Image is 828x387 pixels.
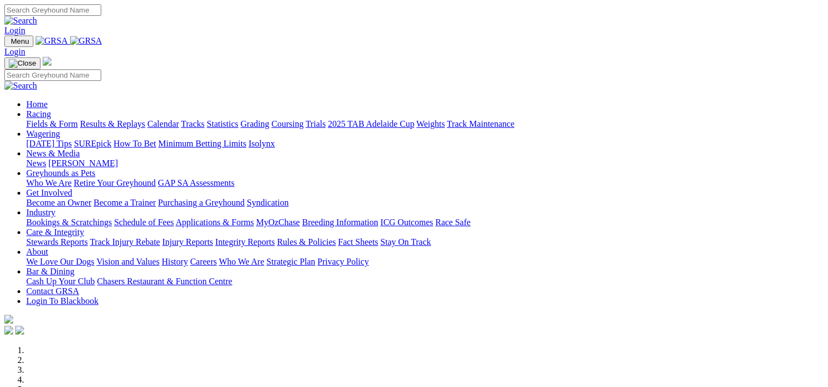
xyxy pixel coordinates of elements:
[4,57,40,69] button: Toggle navigation
[158,178,235,187] a: GAP SA Assessments
[4,4,101,16] input: Search
[26,139,72,148] a: [DATE] Tips
[181,119,205,128] a: Tracks
[380,218,433,227] a: ICG Outcomes
[96,257,159,266] a: Vision and Values
[97,277,232,286] a: Chasers Restaurant & Function Centre
[207,119,239,128] a: Statistics
[215,237,275,247] a: Integrity Reports
[219,257,264,266] a: Who We Are
[36,36,68,46] img: GRSA
[302,218,378,227] a: Breeding Information
[26,139,824,149] div: Wagering
[26,109,51,119] a: Racing
[26,247,48,256] a: About
[74,139,111,148] a: SUREpick
[147,119,179,128] a: Calendar
[15,326,24,335] img: twitter.svg
[9,59,36,68] img: Close
[26,267,74,276] a: Bar & Dining
[161,257,188,266] a: History
[26,198,91,207] a: Become an Owner
[241,119,269,128] a: Grading
[26,277,95,286] a: Cash Up Your Club
[338,237,378,247] a: Fact Sheets
[48,159,118,168] a: [PERSON_NAME]
[43,57,51,66] img: logo-grsa-white.png
[4,26,25,35] a: Login
[26,119,824,129] div: Racing
[26,237,88,247] a: Stewards Reports
[26,218,824,227] div: Industry
[26,168,95,178] a: Greyhounds as Pets
[435,218,470,227] a: Race Safe
[267,257,315,266] a: Strategic Plan
[26,188,72,197] a: Get Involved
[4,326,13,335] img: facebook.svg
[26,99,48,109] a: Home
[190,257,217,266] a: Careers
[26,198,824,208] div: Get Involved
[4,16,37,26] img: Search
[26,129,60,138] a: Wagering
[26,296,99,306] a: Login To Blackbook
[256,218,300,227] a: MyOzChase
[114,139,157,148] a: How To Bet
[90,237,160,247] a: Track Injury Rebate
[26,227,84,237] a: Care & Integrity
[248,139,275,148] a: Isolynx
[416,119,445,128] a: Weights
[271,119,304,128] a: Coursing
[176,218,254,227] a: Applications & Forms
[26,178,824,188] div: Greyhounds as Pets
[4,69,101,81] input: Search
[11,37,29,45] span: Menu
[94,198,156,207] a: Become a Trainer
[26,119,78,128] a: Fields & Form
[277,237,336,247] a: Rules & Policies
[26,149,80,158] a: News & Media
[158,139,246,148] a: Minimum Betting Limits
[26,218,112,227] a: Bookings & Scratchings
[305,119,326,128] a: Trials
[80,119,145,128] a: Results & Replays
[4,315,13,324] img: logo-grsa-white.png
[26,277,824,286] div: Bar & Dining
[4,36,33,47] button: Toggle navigation
[380,237,431,247] a: Stay On Track
[162,237,213,247] a: Injury Reports
[26,159,824,168] div: News & Media
[70,36,102,46] img: GRSA
[26,257,824,267] div: About
[247,198,288,207] a: Syndication
[26,208,55,217] a: Industry
[447,119,514,128] a: Track Maintenance
[158,198,245,207] a: Purchasing a Greyhound
[26,159,46,168] a: News
[74,178,156,187] a: Retire Your Greyhound
[26,286,79,296] a: Contact GRSA
[4,81,37,91] img: Search
[4,47,25,56] a: Login
[26,178,72,187] a: Who We Are
[26,237,824,247] div: Care & Integrity
[328,119,414,128] a: 2025 TAB Adelaide Cup
[114,218,173,227] a: Schedule of Fees
[26,257,94,266] a: We Love Our Dogs
[317,257,369,266] a: Privacy Policy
